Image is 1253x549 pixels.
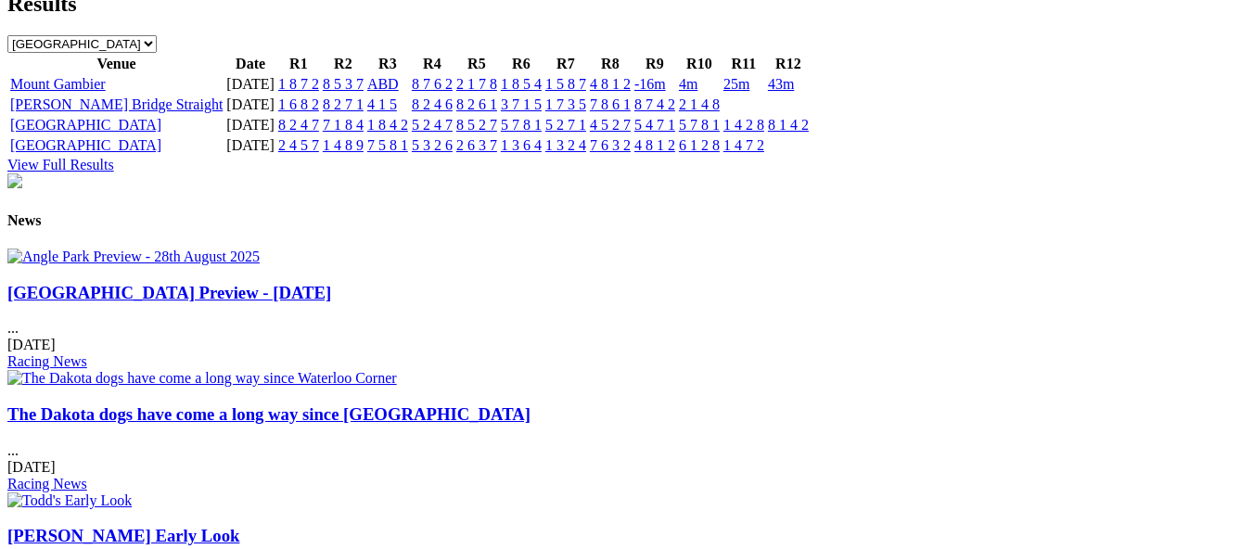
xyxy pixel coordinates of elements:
[323,137,364,153] a: 1 4 8 9
[10,76,106,92] a: Mount Gambier
[545,117,586,133] a: 5 2 7 1
[10,117,161,133] a: [GEOGRAPHIC_DATA]
[679,76,697,92] a: 4m
[456,96,497,112] a: 8 2 6 1
[277,55,320,73] th: R1
[225,96,275,114] td: [DATE]
[366,55,409,73] th: R3
[7,404,1246,492] div: ...
[411,55,454,73] th: R4
[225,75,275,94] td: [DATE]
[589,55,632,73] th: R8
[723,76,749,92] a: 25m
[7,526,239,545] a: [PERSON_NAME] Early Look
[225,116,275,134] td: [DATE]
[590,137,631,153] a: 7 6 3 2
[367,96,397,112] a: 4 1 5
[7,157,114,172] a: View Full Results
[634,117,675,133] a: 5 4 7 1
[278,96,319,112] a: 1 6 8 2
[455,55,498,73] th: R5
[323,76,364,92] a: 8 5 3 7
[412,137,453,153] a: 5 3 2 6
[679,96,720,112] a: 2 1 4 8
[225,136,275,155] td: [DATE]
[500,55,543,73] th: R6
[7,283,1246,371] div: ...
[412,117,453,133] a: 5 2 4 7
[323,96,364,112] a: 8 2 7 1
[723,137,764,153] a: 1 4 7 2
[367,76,399,92] a: ABD
[545,137,586,153] a: 1 3 2 4
[322,55,364,73] th: R2
[225,55,275,73] th: Date
[7,173,22,188] img: chasers_homepage.jpg
[590,96,631,112] a: 7 8 6 1
[7,337,56,352] span: [DATE]
[679,117,720,133] a: 5 7 8 1
[278,76,319,92] a: 1 8 7 2
[456,137,497,153] a: 2 6 3 7
[501,137,542,153] a: 1 3 6 4
[545,96,586,112] a: 1 7 3 5
[7,249,260,265] img: Angle Park Preview - 28th August 2025
[7,459,56,475] span: [DATE]
[278,137,319,153] a: 2 4 5 7
[545,76,586,92] a: 1 5 8 7
[501,96,542,112] a: 3 7 1 5
[367,137,408,153] a: 7 5 8 1
[10,137,161,153] a: [GEOGRAPHIC_DATA]
[679,137,720,153] a: 6 1 2 8
[7,404,531,424] a: The Dakota dogs have come a long way since [GEOGRAPHIC_DATA]
[678,55,721,73] th: R10
[501,117,542,133] a: 5 7 8 1
[7,492,132,509] img: Todd's Early Look
[323,117,364,133] a: 7 1 8 4
[768,117,809,133] a: 8 1 4 2
[9,55,224,73] th: Venue
[767,55,810,73] th: R12
[768,76,794,92] a: 43m
[7,476,87,492] a: Racing News
[278,117,319,133] a: 8 2 4 7
[590,117,631,133] a: 4 5 2 7
[633,55,676,73] th: R9
[722,55,765,73] th: R11
[456,76,497,92] a: 2 1 7 8
[10,96,223,112] a: [PERSON_NAME] Bridge Straight
[456,117,497,133] a: 8 5 2 7
[7,370,397,387] img: The Dakota dogs have come a long way since Waterloo Corner
[412,96,453,112] a: 8 2 4 6
[7,353,87,369] a: Racing News
[7,283,331,302] a: [GEOGRAPHIC_DATA] Preview - [DATE]
[367,117,408,133] a: 1 8 4 2
[634,96,675,112] a: 8 7 4 2
[7,212,1246,229] h4: News
[501,76,542,92] a: 1 8 5 4
[590,76,631,92] a: 4 8 1 2
[634,76,666,92] a: -16m
[544,55,587,73] th: R7
[723,117,764,133] a: 1 4 2 8
[412,76,453,92] a: 8 7 6 2
[634,137,675,153] a: 4 8 1 2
